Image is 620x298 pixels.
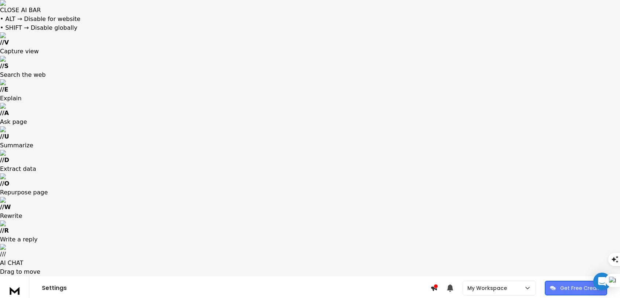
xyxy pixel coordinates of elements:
div: Open Intercom Messenger [593,273,611,290]
button: Get Free Credits [545,281,607,295]
h1: Settings [42,284,430,292]
p: My Workspace [467,284,510,292]
p: Get Free Credits [560,284,602,292]
img: logo [7,284,22,297]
